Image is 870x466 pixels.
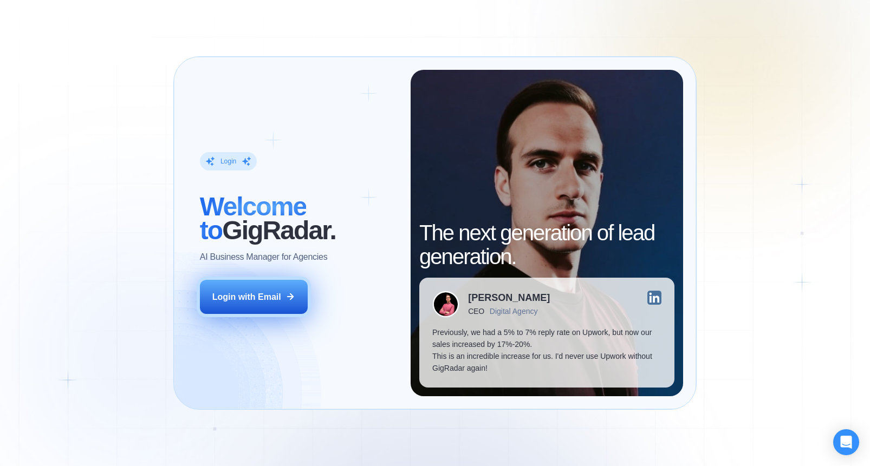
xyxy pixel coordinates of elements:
[432,326,661,374] p: Previously, we had a 5% to 7% reply rate on Upwork, but now our sales increased by 17%-20%. This ...
[200,194,398,242] h2: ‍ GigRadar.
[468,307,484,316] div: CEO
[220,157,236,166] div: Login
[419,221,674,269] h2: The next generation of lead generation.
[200,251,328,262] p: AI Business Manager for Agencies
[468,293,550,303] div: [PERSON_NAME]
[490,307,538,316] div: Digital Agency
[212,291,281,303] div: Login with Email
[200,280,308,313] button: Login with Email
[833,429,859,455] div: Open Intercom Messenger
[200,192,307,245] span: Welcome to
